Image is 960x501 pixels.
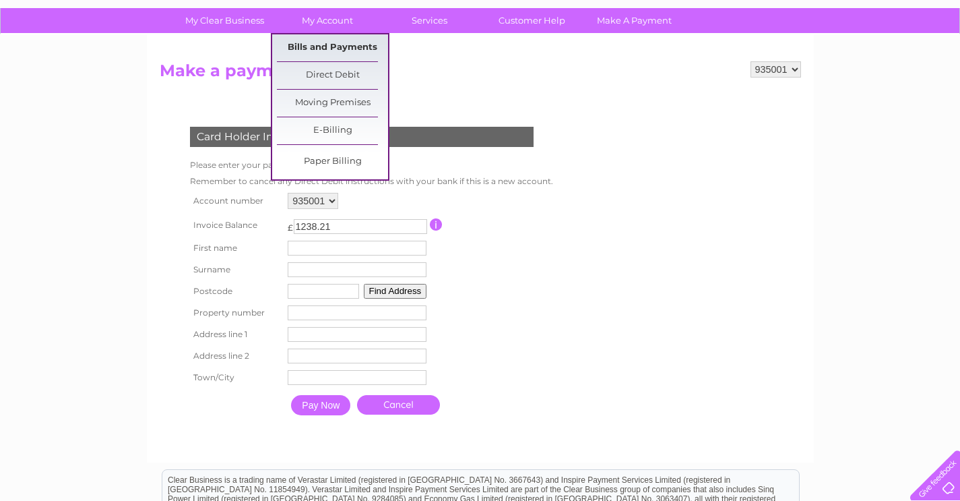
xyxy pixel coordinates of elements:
[723,57,748,67] a: Water
[187,212,285,237] th: Invoice Balance
[364,284,427,299] button: Find Address
[187,281,285,302] th: Postcode
[187,324,285,345] th: Address line 1
[187,259,285,281] th: Surname
[870,57,903,67] a: Contact
[374,8,485,33] a: Services
[187,302,285,324] th: Property number
[277,62,388,89] a: Direct Debit
[34,35,102,76] img: logo.png
[160,61,801,87] h2: Make a payment
[169,8,280,33] a: My Clear Business
[579,8,690,33] a: Make A Payment
[277,148,388,175] a: Paper Billing
[187,345,285,367] th: Address line 2
[476,8,587,33] a: Customer Help
[187,173,556,189] td: Remember to cancel any Direct Debit instructions with your bank if this is a new account.
[357,395,440,415] a: Cancel
[187,237,285,259] th: First name
[190,127,534,147] div: Card Holder Information
[706,7,799,24] a: 0333 014 3131
[187,189,285,212] th: Account number
[277,34,388,61] a: Bills and Payments
[291,395,350,415] input: Pay Now
[794,57,835,67] a: Telecoms
[430,218,443,231] input: Information
[277,117,388,144] a: E-Billing
[757,57,786,67] a: Energy
[916,57,948,67] a: Log out
[187,367,285,388] th: Town/City
[288,216,293,233] td: £
[162,7,799,65] div: Clear Business is a trading name of Verastar Limited (registered in [GEOGRAPHIC_DATA] No. 3667643...
[271,8,383,33] a: My Account
[277,90,388,117] a: Moving Premises
[187,157,556,173] td: Please enter your payment card details below.
[843,57,862,67] a: Blog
